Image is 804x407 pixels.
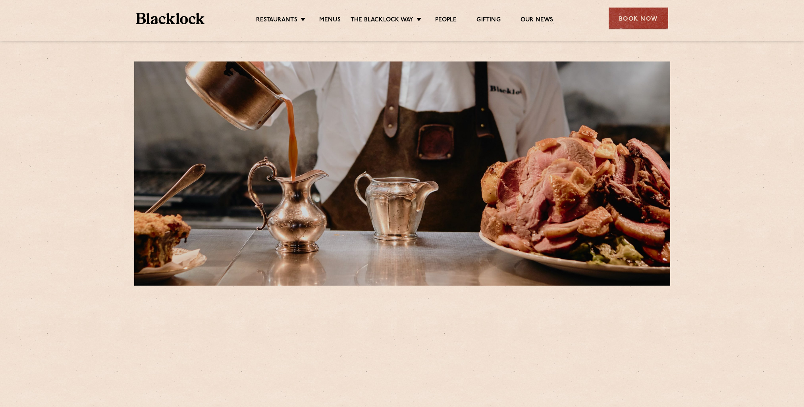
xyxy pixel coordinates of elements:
[136,13,205,24] img: BL_Textured_Logo-footer-cropped.svg
[319,16,341,25] a: Menus
[609,8,668,29] div: Book Now
[521,16,553,25] a: Our News
[256,16,297,25] a: Restaurants
[351,16,413,25] a: The Blacklock Way
[435,16,457,25] a: People
[476,16,500,25] a: Gifting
